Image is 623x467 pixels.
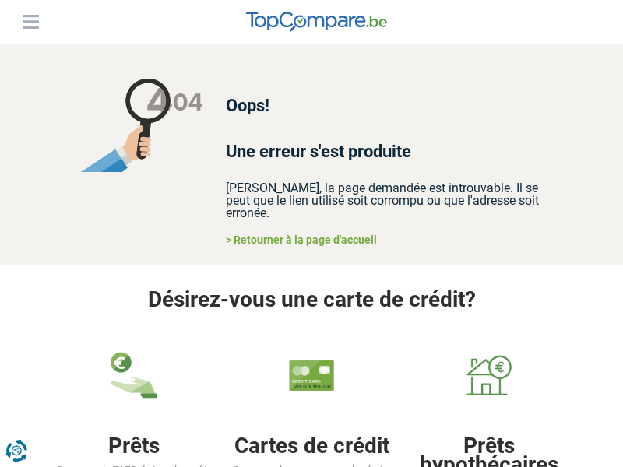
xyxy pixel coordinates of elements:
img: Prêts [111,352,157,399]
img: Cartes de crédit [288,352,335,399]
a: Prêts [108,433,160,458]
button: Menu [19,10,42,33]
img: TopCompare [246,12,387,32]
h2: Oops! Une erreur s'est produite [226,83,544,174]
img: magnifying glass not found [80,79,203,172]
a: > Retourner à la page d'accueil [226,233,377,246]
h3: Désirez-vous une carte de crédit? [31,288,592,312]
img: Prêts hypothécaires [466,352,512,399]
h3: [PERSON_NAME], la page demandée est introuvable. Il se peut que le lien utilisé soit corrompu ou ... [226,182,544,219]
a: Cartes de crédit [234,433,389,458]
